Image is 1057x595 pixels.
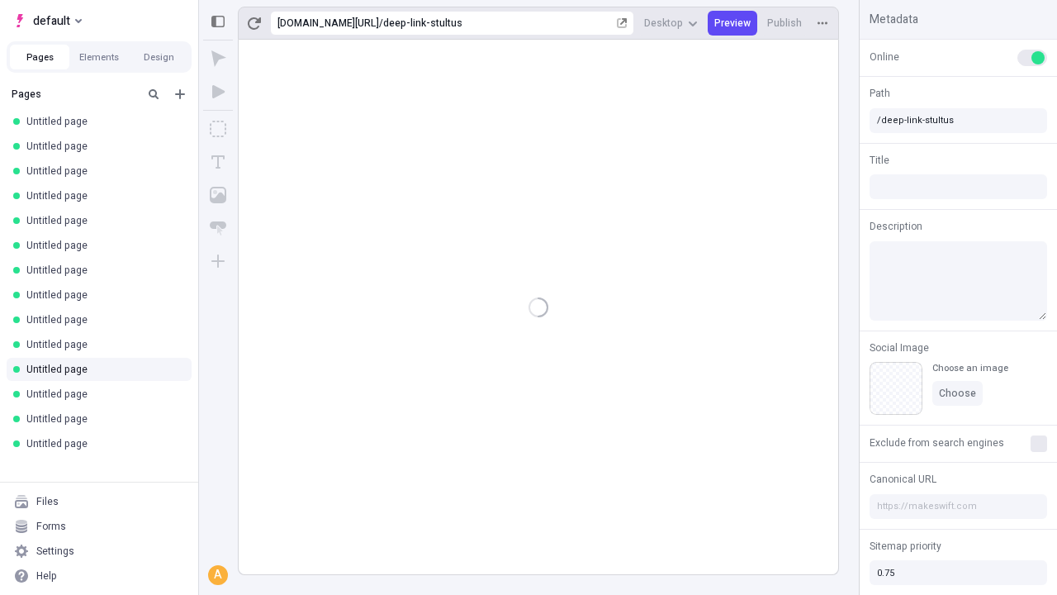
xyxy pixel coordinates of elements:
[36,520,66,533] div: Forms
[870,153,889,168] span: Title
[708,11,757,36] button: Preview
[203,180,233,210] button: Image
[870,86,890,101] span: Path
[203,213,233,243] button: Button
[203,147,233,177] button: Text
[7,8,88,33] button: Select site
[870,219,922,234] span: Description
[26,412,178,426] div: Untitled page
[33,11,70,31] span: default
[26,115,178,128] div: Untitled page
[638,11,704,36] button: Desktop
[26,140,178,153] div: Untitled page
[26,239,178,252] div: Untitled page
[644,17,683,30] span: Desktop
[12,88,137,101] div: Pages
[870,472,936,487] span: Canonical URL
[36,569,57,583] div: Help
[714,17,751,30] span: Preview
[26,264,178,277] div: Untitled page
[36,545,74,558] div: Settings
[870,436,1004,450] span: Exclude from search engines
[26,313,178,326] div: Untitled page
[383,17,614,30] div: deep-link-stultus
[870,494,1047,519] input: https://makeswift.com
[26,338,178,351] div: Untitled page
[26,214,178,227] div: Untitled page
[939,387,976,400] span: Choose
[761,11,808,36] button: Publish
[870,539,941,554] span: Sitemap priority
[26,363,178,376] div: Untitled page
[129,45,188,69] button: Design
[767,17,802,30] span: Publish
[203,114,233,144] button: Box
[170,84,190,104] button: Add new
[932,381,983,406] button: Choose
[69,45,129,69] button: Elements
[26,164,178,178] div: Untitled page
[26,388,178,401] div: Untitled page
[870,340,929,355] span: Social Image
[26,437,178,450] div: Untitled page
[379,17,383,30] div: /
[36,495,59,508] div: Files
[26,288,178,302] div: Untitled page
[26,189,178,202] div: Untitled page
[932,362,1008,374] div: Choose an image
[870,50,899,64] span: Online
[277,17,379,30] div: [URL][DOMAIN_NAME]
[10,45,69,69] button: Pages
[210,567,226,583] div: A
